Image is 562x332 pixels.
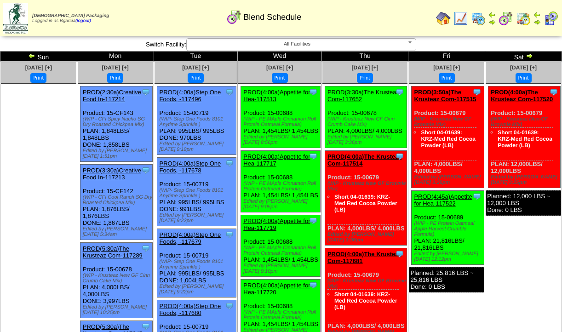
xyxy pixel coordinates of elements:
a: PROD(4:00a)The Krusteaz Com-117514 [327,153,401,167]
a: PROD(4:00a)Step One Foods, -117680 [160,303,221,316]
div: Edited by [PERSON_NAME] [DATE] 3:25pm [491,174,560,185]
img: Tooltip [141,166,150,175]
div: Product: 15-00688 PLAN: 1,454LBS / 1,454LBS [241,86,321,148]
a: [DATE] [+] [433,64,460,71]
div: Edited by [PERSON_NAME] [DATE] 12:12pm [414,251,483,262]
td: Sun [0,52,77,62]
div: Product: 15-00678 PLAN: 4,000LBS / 4,000LBS DONE: 3,997LBS [80,243,152,318]
div: Edited by [PERSON_NAME] [DATE] 9:10pm [243,263,320,274]
img: Tooltip [395,152,404,161]
img: calendarprod.gif [471,11,486,26]
button: Print [107,73,123,83]
div: Edited by [PERSON_NAME] [DATE] 10:25pm [83,304,152,315]
div: Product: 15-00689 PLAN: 21,816LBS / 21,816LBS [412,191,484,265]
img: Tooltip [225,87,234,97]
div: (WIP- Step One Foods 8101 Anytime Sprinkle ) [160,259,236,270]
img: Tooltip [472,192,482,201]
a: Short 04-01639: KRZ-Med Red Cocoa Powder (LB) [421,129,476,149]
a: PROD(4:00a)Appetite for Hea-117720 [243,282,310,296]
div: Product: 15-00679 PLAN: 4,000LBS / 4,000LBS [325,151,407,246]
button: Print [272,73,288,83]
a: PROD(4:00a)Appetite for Hea-117719 [243,218,310,231]
img: arrowright.gif [488,18,496,26]
div: Edited by [PERSON_NAME] [DATE] 3:36pm [327,232,407,243]
div: (WIP- Step One Foods 8101 Anytime Sprinkle ) [160,188,236,199]
a: PROD(3:50a)The Krusteaz Com-117515 [414,89,476,103]
img: line_graph.gif [453,11,468,26]
a: PROD(2:30a)Creative Food In-117214 [83,89,141,103]
td: Sat [485,52,562,62]
td: Wed [238,52,322,62]
div: Product: 15-00719 PLAN: 995LBS / 995LBS DONE: 991LBS [157,158,236,226]
a: [DATE] [+] [352,64,378,71]
td: Mon [77,52,154,62]
div: (WIP - PE Protein Oatmeal Apple Harvest Crumble Formula) [414,221,483,237]
div: Edited by [PERSON_NAME] [DATE] 5:34am [83,226,152,237]
img: calendarblend.gif [227,10,241,24]
img: zoroco-logo-small.webp [3,3,28,34]
div: Planned: 12,000 LBS ~ 12,000 LBS Done: 0 LBS [486,190,561,216]
div: (WIP - CFI Spicy Nacho SG Dry Roasted Chickpea Mix) [83,116,152,127]
div: Product: 15-00688 PLAN: 1,454LBS / 1,454LBS [241,151,321,212]
img: Tooltip [309,152,318,161]
td: Fri [408,52,485,62]
div: Product: 15-00678 PLAN: 4,000LBS / 4,000LBS [325,86,407,148]
a: (logout) [75,18,91,23]
img: Tooltip [549,87,558,97]
img: Tooltip [141,87,150,97]
div: Edited by [PERSON_NAME] [DATE] 3:36pm [327,134,407,145]
a: [DATE] [+] [25,64,52,71]
button: Print [30,73,46,83]
button: Print [439,73,455,83]
a: PROD(4:00a)Step One Foods, -117678 [160,160,221,174]
img: Tooltip [225,230,234,239]
a: Short 04-01639: KRZ-Med Red Cocoa Powder (LB) [498,129,552,149]
a: PROD(5:30a)The Krusteaz Com-117289 [83,245,143,259]
img: Tooltip [225,159,234,168]
img: Tooltip [141,322,150,331]
img: arrowleft.gif [533,11,541,18]
td: Tue [154,52,238,62]
img: calendarblend.gif [499,11,513,26]
div: Product: 15-CF143 PLAN: 1,848LBS / 1,848LBS DONE: 1,858LBS [80,86,152,162]
div: (WIP - PE MAple Cinnamon Roll Protein Oatmeal Formula) [243,245,320,256]
div: Edited by [PERSON_NAME] [DATE] 3:25pm [414,174,483,185]
img: calendarinout.gif [516,11,531,26]
div: Edited by [PERSON_NAME] [DATE] 9:22pm [160,212,236,223]
div: (WIP- Step One Foods 8101 Anytime Sprinkle ) [160,116,236,127]
a: PROD(4:00a)Step One Foods, -117679 [160,231,221,245]
img: arrowright.gif [533,18,541,26]
div: (WIP - Krusteaz New GF Cinn Crumb Cake Mix) [327,116,407,127]
button: Print [516,73,532,83]
span: Logged in as Bgarcia [32,13,109,23]
a: PROD(3:30a)The Krusteaz Com-117652 [327,89,399,103]
span: [DEMOGRAPHIC_DATA] Packaging [32,13,109,18]
div: (WIP - Krusteaz New GF Brownie Mix) [491,116,560,127]
img: Tooltip [309,87,318,97]
img: Tooltip [309,216,318,225]
div: Edited by [PERSON_NAME] [DATE] 9:22pm [160,284,236,295]
div: Product: 15-00679 PLAN: 4,000LBS / 4,000LBS [412,86,484,188]
div: (WIP - PE MAple Cinnamon Roll Protein Oatmeal Formula) [243,309,320,321]
div: (WIP - CFI Cool Ranch SG Dry Roasted Chickpea Mix) [83,195,152,206]
a: PROD(3:30a)Creative Food In-117213 [83,167,141,181]
img: Tooltip [472,87,482,97]
div: Product: 15-00688 PLAN: 1,454LBS / 1,454LBS [241,215,321,277]
img: calendarcustomer.gif [544,11,558,26]
a: PROD(4:00a)Appetite for Hea-117513 [243,89,310,103]
img: Tooltip [225,301,234,310]
a: [DATE] [+] [266,64,293,71]
a: Short 04-01639: KRZ-Med Red Cocoa Powder (LB) [334,194,397,213]
div: (WIP - Krusteaz New GF Brownie Mix) [414,116,483,127]
img: Tooltip [395,87,404,97]
div: Product: 15-00679 PLAN: 12,000LBS / 12,000LBS [488,86,561,188]
a: PROD(4:45a)Appetite for Hea-117522 [414,193,472,207]
a: PROD(4:00a)The Krusteaz Com-117520 [491,89,553,103]
div: Product: 15-00719 PLAN: 995LBS / 995LBS DONE: 970LBS [157,86,236,155]
div: Product: 15-CF142 PLAN: 1,876LBS / 1,876LBS DONE: 1,867LBS [80,165,152,240]
button: Print [188,73,204,83]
